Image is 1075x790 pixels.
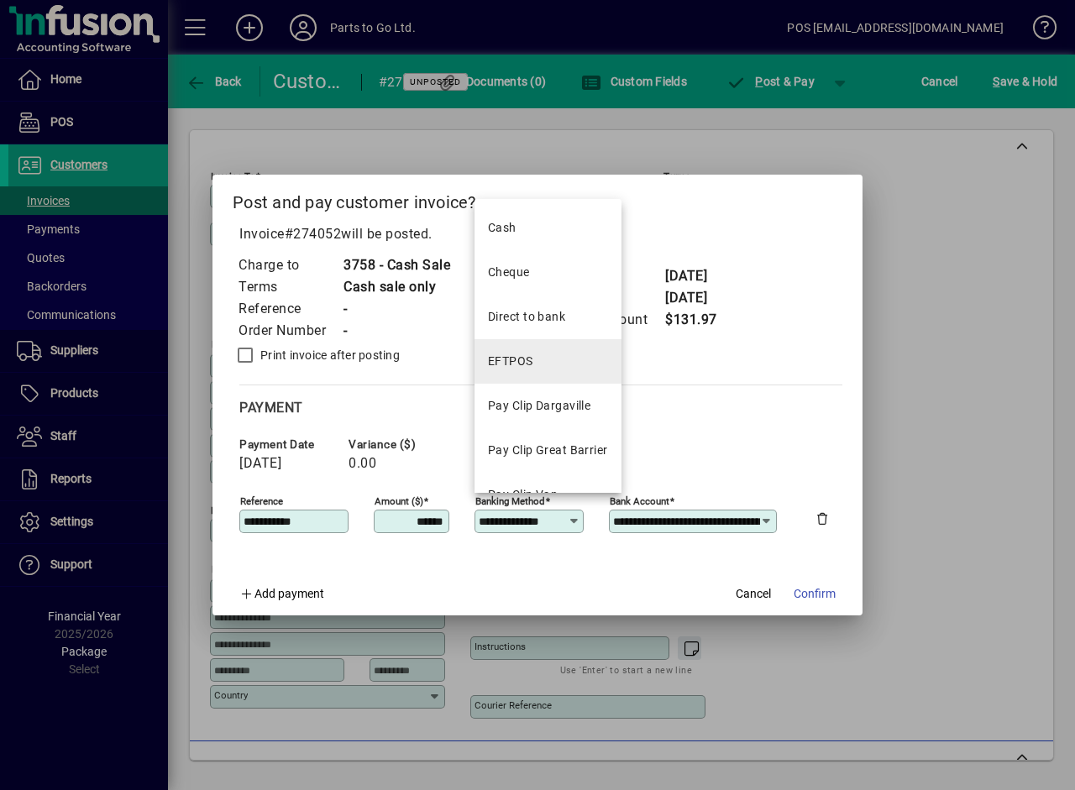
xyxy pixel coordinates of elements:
[488,219,517,237] div: Cash
[488,486,558,504] div: Pay Clip Van
[488,442,608,459] div: Pay Clip Great Barrier
[475,250,621,295] mat-option: Cheque
[726,578,780,609] button: Cancel
[375,495,423,507] mat-label: Amount ($)
[664,287,732,309] td: [DATE]
[475,206,621,250] mat-option: Cash
[664,265,732,287] td: [DATE]
[475,384,621,428] mat-option: Pay Clip Dargaville
[285,226,342,242] span: #274052
[475,495,545,507] mat-label: Banking method
[254,587,324,600] span: Add payment
[238,276,343,298] td: Terms
[475,428,621,473] mat-option: Pay Clip Great Barrier
[233,578,331,609] button: Add payment
[736,585,771,603] span: Cancel
[212,175,863,223] h2: Post and pay customer invoice?
[475,339,621,384] mat-option: EFTPOS
[664,309,732,331] td: $131.97
[239,400,303,416] span: Payment
[238,254,343,276] td: Charge to
[233,224,842,244] p: Invoice will be posted .
[343,254,450,276] td: 3758 - Cash Sale
[343,276,450,298] td: Cash sale only
[349,438,449,451] span: Variance ($)
[475,473,621,517] mat-option: Pay Clip Van
[488,397,590,415] div: Pay Clip Dargaville
[257,347,400,364] label: Print invoice after posting
[239,438,340,451] span: Payment date
[343,320,450,342] td: -
[794,585,836,603] span: Confirm
[349,456,376,471] span: 0.00
[787,578,842,609] button: Confirm
[488,353,533,370] div: EFTPOS
[488,264,530,281] div: Cheque
[239,456,281,471] span: [DATE]
[343,298,450,320] td: -
[488,308,565,326] div: Direct to bank
[610,495,669,507] mat-label: Bank Account
[238,320,343,342] td: Order Number
[240,495,283,507] mat-label: Reference
[475,295,621,339] mat-option: Direct to bank
[238,298,343,320] td: Reference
